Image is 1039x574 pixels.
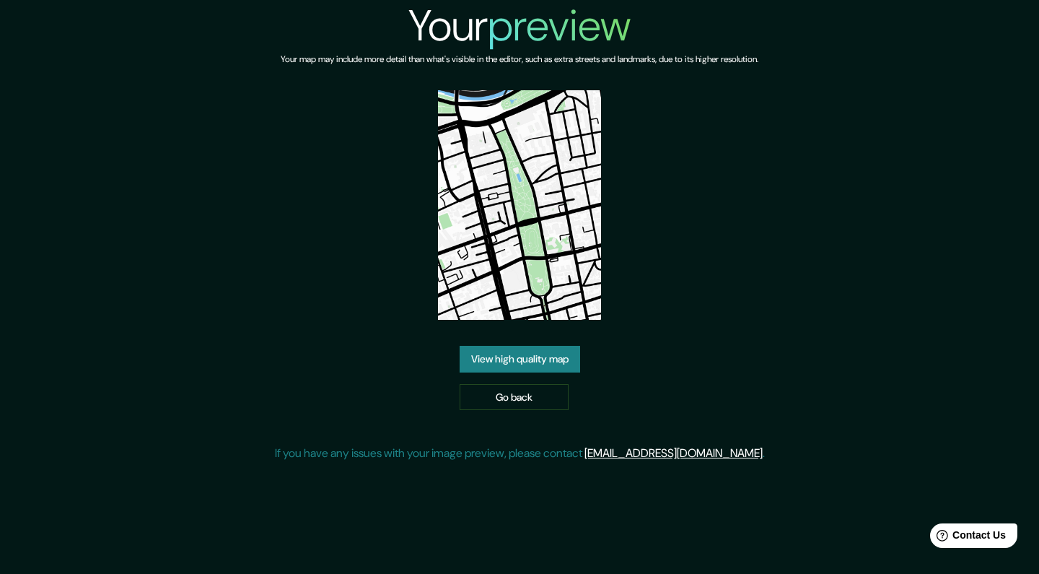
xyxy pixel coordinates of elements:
a: [EMAIL_ADDRESS][DOMAIN_NAME] [584,445,763,461]
img: created-map-preview [438,90,600,320]
h6: Your map may include more detail than what's visible in the editor, such as extra streets and lan... [281,52,758,67]
a: View high quality map [460,346,580,373]
a: Go back [460,384,569,411]
iframe: Help widget launcher [911,518,1023,558]
p: If you have any issues with your image preview, please contact . [275,445,765,462]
